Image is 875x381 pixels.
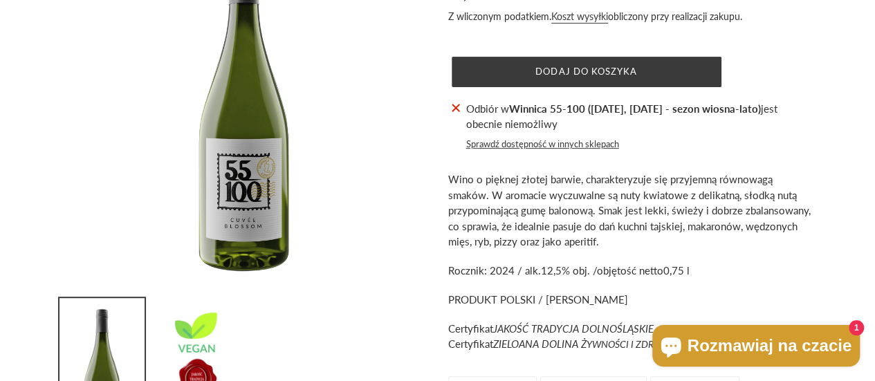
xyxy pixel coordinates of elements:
div: Z wliczonym podatkiem. obliczony przy realizacji zakupu. [448,9,815,24]
p: PRODUKT POLSKI / [PERSON_NAME] [448,292,815,308]
span: Rocznik: 2024 / alk. [448,264,541,277]
em: ZIELOANA DOLINA Ż [493,337,679,350]
span: 0,75 l [663,264,690,277]
inbox-online-store-chat: Czat w sklepie online Shopify [648,325,864,370]
span: Wino o pięknej złotej barwie, charakteryzuje się przyjemną równowagą smaków. W aromacie wyczuwaln... [448,173,811,248]
span: YWNOŚCI I ZDROWIA [587,338,679,350]
strong: Winnica 55-100 ([DATE], [DATE] - sezon wiosna-lato) [509,102,761,115]
a: Koszt wysyłki [551,10,608,24]
button: Sprawdź dostępność w innych sklepach [466,138,619,151]
p: Odbiór w jest obecnie niemożliwy [466,101,815,132]
p: Certyfikat Certyfikat [448,321,815,352]
em: JAKOŚĆ TRADYCJA DOLNOŚLĄSKIE [493,322,654,335]
span: 12,5% obj. / [541,264,597,277]
span: objętość netto [597,264,663,277]
button: Dodaj do koszyka [452,57,721,87]
span: Dodaj do koszyka [535,66,637,77]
